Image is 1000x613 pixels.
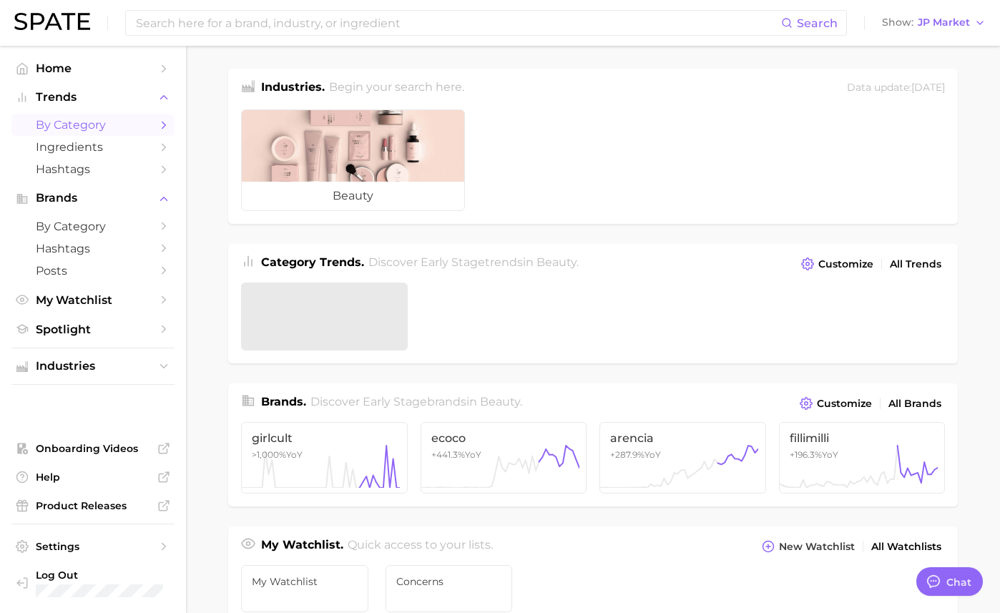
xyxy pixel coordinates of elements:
h2: Quick access to your lists. [348,536,493,556]
span: Customize [817,398,872,410]
a: arencia+287.9%YoY [599,422,766,494]
a: Home [11,57,175,79]
a: Log out. Currently logged in with e-mail jkno@cosmax.com. [11,564,175,602]
span: Product Releases [36,499,150,512]
span: All Watchlists [871,541,941,553]
button: Industries [11,355,175,377]
button: ShowJP Market [878,14,989,32]
a: Settings [11,536,175,557]
span: Ingredients [36,140,150,154]
span: Brands [36,192,150,205]
button: Customize [798,254,877,274]
span: Brands . [261,395,306,408]
button: New Watchlist [758,536,858,556]
span: by Category [36,118,150,132]
span: beauty [480,395,520,408]
span: Concerns [396,576,502,587]
a: All Watchlists [868,537,945,556]
span: >1,000% [252,449,286,460]
span: Posts [36,264,150,278]
span: Log Out [36,569,163,582]
h2: Begin your search here. [329,79,464,98]
a: beauty [241,109,465,211]
span: Customize [818,258,873,270]
span: +287.9% YoY [610,449,661,460]
a: Hashtags [11,237,175,260]
img: SPATE [14,13,90,30]
span: My Watchlist [252,576,358,587]
span: beauty [536,255,577,269]
a: My Watchlist [11,289,175,311]
span: My Watchlist [36,293,150,307]
span: arencia [610,431,755,445]
input: Search here for a brand, industry, or ingredient [134,11,781,35]
span: Category Trends . [261,255,364,269]
span: All Brands [888,398,941,410]
span: Discover Early Stage brands in . [310,395,522,408]
a: Spotlight [11,318,175,340]
a: Help [11,466,175,488]
span: fillimilli [790,431,935,445]
span: Help [36,471,150,484]
span: ecoco [431,431,577,445]
span: JP Market [918,19,970,26]
button: Brands [11,187,175,209]
span: by Category [36,220,150,233]
h1: Industries. [261,79,325,98]
h1: My Watchlist. [261,536,343,556]
a: ecoco+441.3%YoY [421,422,587,494]
span: Show [882,19,913,26]
span: Hashtags [36,242,150,255]
a: by Category [11,114,175,136]
a: Posts [11,260,175,282]
a: All Brands [885,394,945,413]
div: Data update: [DATE] [847,79,945,98]
span: girlcult [252,431,397,445]
span: Spotlight [36,323,150,336]
span: beauty [242,182,464,210]
span: Hashtags [36,162,150,176]
a: All Trends [886,255,945,274]
span: All Trends [890,258,941,270]
span: Home [36,62,150,75]
button: Customize [796,393,876,413]
a: Ingredients [11,136,175,158]
span: YoY [252,449,303,460]
button: Trends [11,87,175,108]
span: +441.3% YoY [431,449,481,460]
span: Discover Early Stage trends in . [368,255,579,269]
a: Concerns [386,565,513,612]
span: +196.3% YoY [790,449,838,460]
a: fillimilli+196.3%YoY [779,422,946,494]
span: Search [797,16,838,30]
span: Settings [36,540,150,553]
a: girlcult>1,000%YoY [241,422,408,494]
span: Onboarding Videos [36,442,150,455]
a: My Watchlist [241,565,368,612]
a: by Category [11,215,175,237]
a: Hashtags [11,158,175,180]
a: Onboarding Videos [11,438,175,459]
a: Product Releases [11,495,175,516]
span: Industries [36,360,150,373]
span: Trends [36,91,150,104]
span: New Watchlist [779,541,855,553]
